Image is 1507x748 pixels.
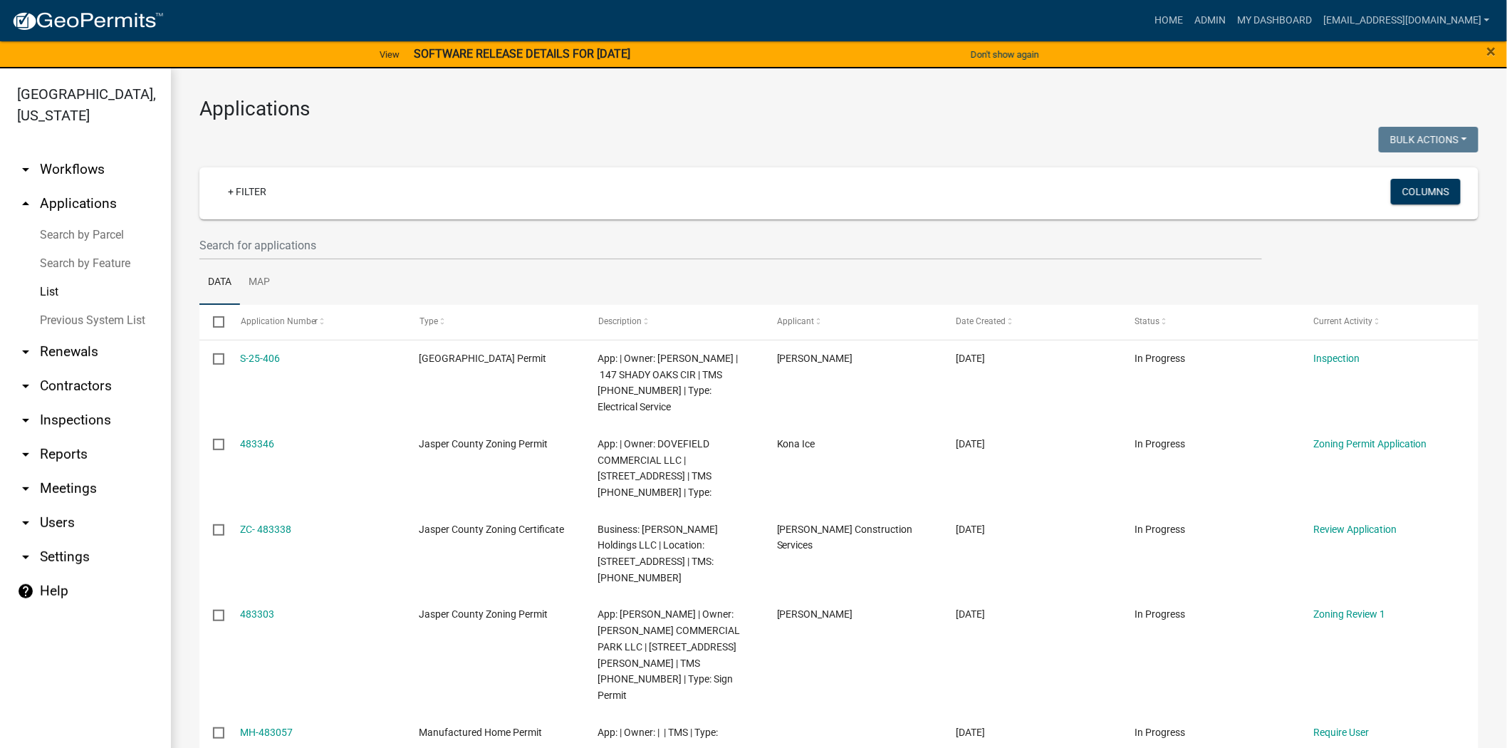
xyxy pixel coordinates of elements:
span: 09/24/2025 [956,353,985,364]
i: arrow_drop_down [17,514,34,531]
span: App: Taylor Halpin | Owner: JENKINS COMMERCIAL PARK LLC | 1495 JENKINS AVE | TMS 040-13-02-001 | ... [598,608,741,701]
datatable-header-cell: Date Created [942,305,1121,339]
span: Jasper County Zoning Permit [419,438,548,450]
strong: SOFTWARE RELEASE DETAILS FOR [DATE] [414,47,630,61]
i: arrow_drop_down [17,446,34,463]
a: 483303 [241,608,275,620]
datatable-header-cell: Type [405,305,584,339]
span: Description [598,316,642,326]
a: Data [199,260,240,306]
a: 483346 [241,438,275,450]
span: In Progress [1135,353,1185,364]
a: MH-483057 [241,727,293,738]
datatable-header-cell: Applicant [763,305,942,339]
i: arrow_drop_down [17,549,34,566]
span: Jasper County Zoning Permit [419,608,548,620]
span: Type [419,316,438,326]
a: Home [1149,7,1189,34]
span: Current Activity [1313,316,1372,326]
span: Status [1135,316,1159,326]
input: Search for applications [199,231,1262,260]
span: 09/24/2025 [956,608,985,620]
span: Jasper County Zoning Certificate [419,524,565,535]
a: + Filter [217,179,278,204]
a: View [374,43,405,66]
a: Inspection [1313,353,1360,364]
button: Close [1487,43,1496,60]
span: In Progress [1135,608,1185,620]
a: ZC- 483338 [241,524,292,535]
button: Bulk Actions [1379,127,1479,152]
datatable-header-cell: Current Activity [1300,305,1479,339]
datatable-header-cell: Status [1121,305,1300,339]
button: Don't show again [965,43,1045,66]
span: App: | Owner: SANCHEZ GUADALUPE | 147 SHADY OAKS CIR | TMS 039-00-06-219 | Type: Electrical Service [598,353,739,412]
span: Business: Keiffer Holdings LLC | Location: 1363 Honey Hill Road, Hardeeville, SC 29927 | TMS: 028... [598,524,719,583]
span: App: | Owner: DOVEFIELD COMMERCIAL LLC | 292 MACKINLAY WAY | TMS 080-02-00-004 | Type: [598,438,712,498]
a: Require User [1313,727,1369,738]
a: S-25-406 [241,353,281,364]
a: [EMAIL_ADDRESS][DOMAIN_NAME] [1318,7,1496,34]
i: arrow_drop_down [17,161,34,178]
span: Tim Cramer [777,353,853,364]
span: 09/24/2025 [956,524,985,535]
span: 09/23/2025 [956,727,985,738]
span: × [1487,41,1496,61]
span: Kona Ice [777,438,815,450]
i: arrow_drop_up [17,195,34,212]
i: arrow_drop_down [17,412,34,429]
span: Taylor Halpin [777,608,853,620]
a: Zoning Permit Application [1313,438,1427,450]
i: help [17,583,34,600]
span: 09/24/2025 [956,438,985,450]
span: Manufactured Home Permit [419,727,543,738]
i: arrow_drop_down [17,480,34,497]
datatable-header-cell: Description [585,305,763,339]
span: Application Number [241,316,318,326]
a: Admin [1189,7,1231,34]
span: In Progress [1135,727,1185,738]
button: Columns [1391,179,1461,204]
datatable-header-cell: Select [199,305,226,339]
a: Review Application [1313,524,1397,535]
a: My Dashboard [1231,7,1318,34]
i: arrow_drop_down [17,343,34,360]
span: Jasper County Building Permit [419,353,547,364]
span: In Progress [1135,524,1185,535]
span: Tuten Construction Services [777,524,913,551]
a: Map [240,260,278,306]
span: App: | Owner: | | TMS | Type: [598,727,719,738]
i: arrow_drop_down [17,378,34,395]
span: Applicant [777,316,814,326]
span: In Progress [1135,438,1185,450]
datatable-header-cell: Application Number [226,305,405,339]
a: Zoning Review 1 [1313,608,1385,620]
h3: Applications [199,97,1479,121]
span: Date Created [956,316,1006,326]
